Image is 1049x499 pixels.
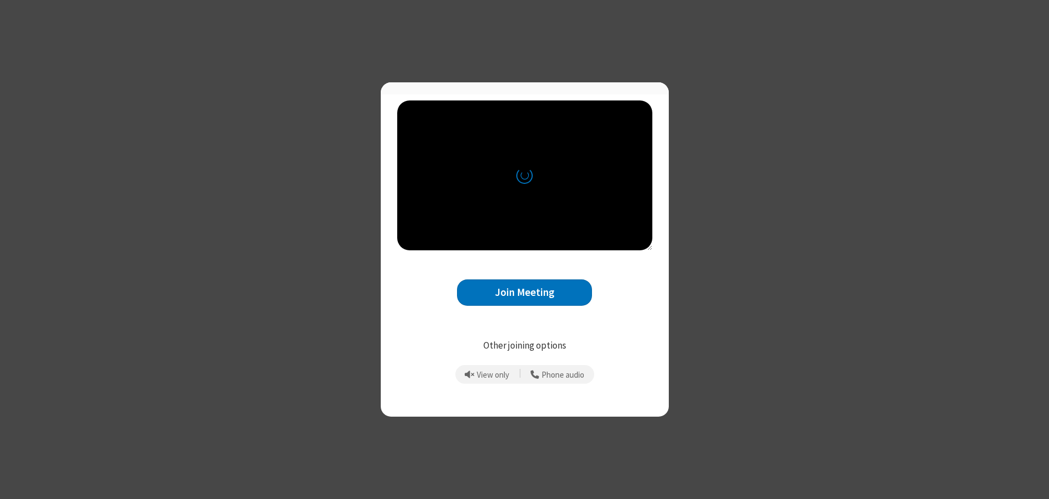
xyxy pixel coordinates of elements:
span: | [519,367,521,382]
button: Join Meeting [457,279,592,306]
p: Other joining options [397,339,652,353]
span: View only [477,371,509,380]
button: Prevent echo when there is already an active mic and speaker in the room. [461,365,514,384]
span: Phone audio [542,371,584,380]
button: Use your phone for mic and speaker while you view the meeting on this device. [527,365,589,384]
